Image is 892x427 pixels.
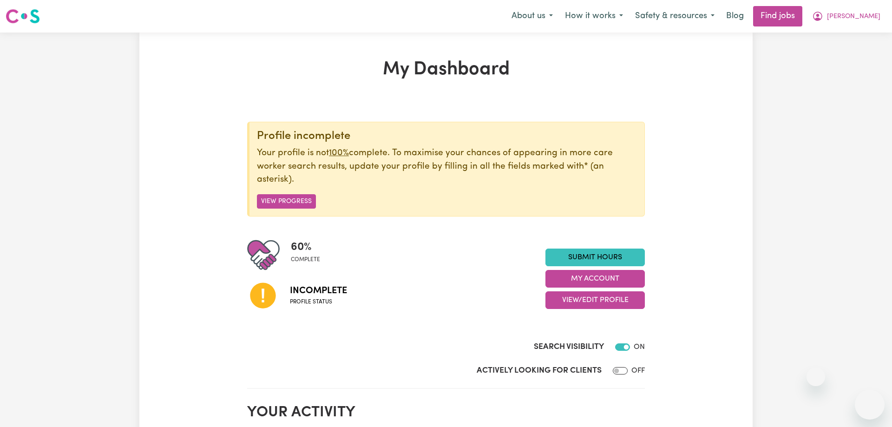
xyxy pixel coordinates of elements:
label: Actively Looking for Clients [477,365,602,377]
button: Safety & resources [629,7,721,26]
a: Submit Hours [545,249,645,266]
div: Profile completeness: 60% [291,239,328,271]
label: Search Visibility [534,341,604,353]
span: OFF [631,367,645,374]
div: Profile incomplete [257,130,637,143]
img: Careseekers logo [6,8,40,25]
button: How it works [559,7,629,26]
a: Find jobs [753,6,802,26]
button: View Progress [257,194,316,209]
p: Your profile is not complete. To maximise your chances of appearing in more care worker search re... [257,147,637,187]
span: complete [291,256,320,264]
iframe: Button to launch messaging window [855,390,885,420]
button: My Account [806,7,886,26]
a: Blog [721,6,749,26]
span: Incomplete [290,284,347,298]
a: Careseekers logo [6,6,40,27]
span: 60 % [291,239,320,256]
button: About us [505,7,559,26]
span: [PERSON_NAME] [827,12,880,22]
u: 100% [329,149,349,158]
button: My Account [545,270,645,288]
span: ON [634,343,645,351]
span: Profile status [290,298,347,306]
h2: Your activity [247,404,645,421]
iframe: Close message [807,368,825,386]
h1: My Dashboard [247,59,645,81]
button: View/Edit Profile [545,291,645,309]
